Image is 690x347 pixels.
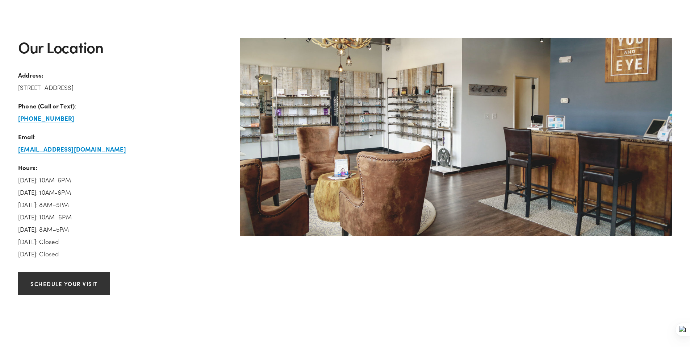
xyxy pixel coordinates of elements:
strong: Hours: [18,163,37,172]
h2: Our Location [18,38,228,56]
p: [DATE]: 10AM-6PM [DATE]: 10AM-6PM [DATE]: 8AM–5PM [DATE]: 10AM–6PM [DATE]: 8AM–5PM [DATE]: Closed... [18,161,228,260]
a: [PHONE_NUMBER] [18,114,74,123]
strong: Address: [18,71,43,79]
img: you-and-eye-front-lobby.jpg [240,38,672,236]
strong: Email [18,132,34,141]
p: [STREET_ADDRESS] [18,69,228,94]
strong: [PHONE_NUMBER] [18,114,74,122]
a: [EMAIL_ADDRESS][DOMAIN_NAME] [18,145,126,154]
strong: [EMAIL_ADDRESS][DOMAIN_NAME] [18,145,126,153]
p: : [18,131,228,155]
p: : [18,100,228,124]
a: Schedule your visit [18,272,110,295]
strong: Phone (Call or Text) [18,102,75,110]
